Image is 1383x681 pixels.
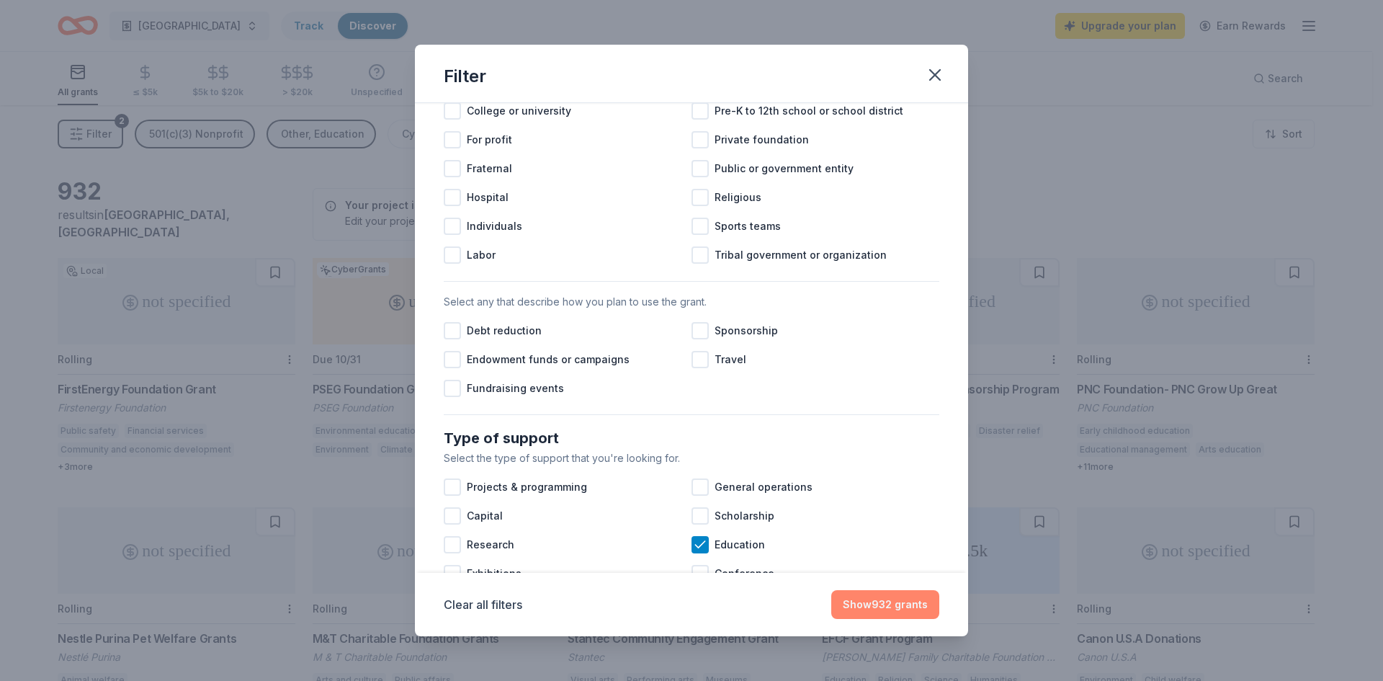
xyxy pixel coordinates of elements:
span: Pre-K to 12th school or school district [715,102,903,120]
span: Research [467,536,514,553]
span: Sports teams [715,218,781,235]
span: Public or government entity [715,160,854,177]
span: Scholarship [715,507,774,525]
span: Labor [467,246,496,264]
span: Capital [467,507,503,525]
span: Conference [715,565,774,582]
span: Exhibitions [467,565,522,582]
button: Clear all filters [444,596,522,613]
span: Endowment funds or campaigns [467,351,630,368]
span: Sponsorship [715,322,778,339]
span: General operations [715,479,813,496]
span: Hospital [467,189,509,206]
span: Private foundation [715,131,809,148]
button: Show932 grants [831,590,939,619]
div: Select any that describe how you plan to use the grant. [444,293,939,311]
span: Projects & programming [467,479,587,496]
span: Fraternal [467,160,512,177]
span: For profit [467,131,512,148]
div: Filter [444,65,486,88]
div: Select the type of support that you're looking for. [444,450,939,467]
span: Religious [715,189,761,206]
span: Fundraising events [467,380,564,397]
span: Travel [715,351,746,368]
span: Tribal government or organization [715,246,887,264]
span: Debt reduction [467,322,542,339]
span: Individuals [467,218,522,235]
span: College or university [467,102,571,120]
span: Education [715,536,765,553]
div: Type of support [444,427,939,450]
